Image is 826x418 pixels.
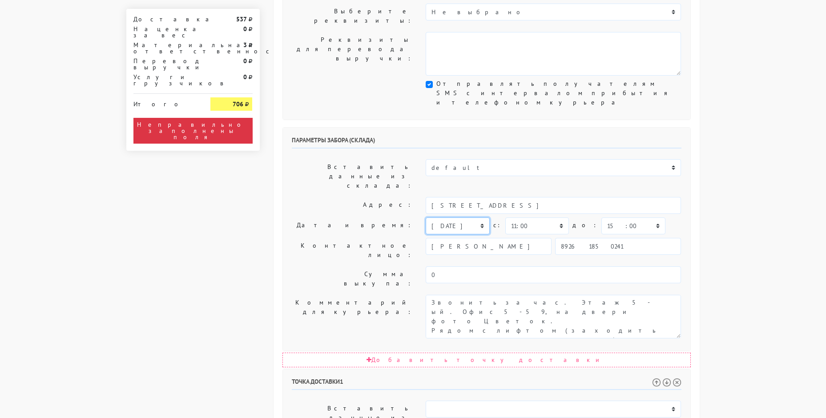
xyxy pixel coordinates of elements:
div: Неправильно заполнены поля [133,118,253,144]
div: Итого [133,97,197,107]
strong: 537 [236,15,247,23]
label: Реквизиты для перевода выручки: [285,32,419,76]
label: Отправлять получателям SMS с интервалом прибытия и телефоном курьера [436,79,681,107]
label: c: [493,217,502,233]
strong: 706 [233,100,243,108]
div: Материальная ответственность [127,42,204,54]
h6: Параметры забора (склада) [292,137,681,149]
div: Услуги грузчиков [127,74,204,86]
div: Добавить точку доставки [282,353,691,367]
div: Перевод выручки [127,58,204,70]
label: Контактное лицо: [285,238,419,263]
strong: 0 [243,57,247,65]
label: Адрес: [285,197,419,214]
h6: Точка доставки [292,378,681,390]
label: Дата и время: [285,217,419,234]
strong: 0 [243,73,247,81]
textarea: Звонить за час. Этаж 5-ый. Офис 5-59, на двери фото Цветок. Рядом с лифтом (заходить в коридоры н... [426,295,681,338]
label: до: [572,217,598,233]
label: Выберите реквизиты: [285,4,419,28]
label: Комментарий для курьера: [285,295,419,338]
strong: 3 [243,41,247,49]
label: Вставить данные из склада: [285,159,419,193]
div: Доставка [127,16,204,22]
span: 1 [340,378,343,386]
input: Телефон [555,238,681,255]
strong: 0 [243,25,247,33]
input: Имя [426,238,552,255]
label: Сумма выкупа: [285,266,419,291]
div: Наценка за вес [127,26,204,38]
